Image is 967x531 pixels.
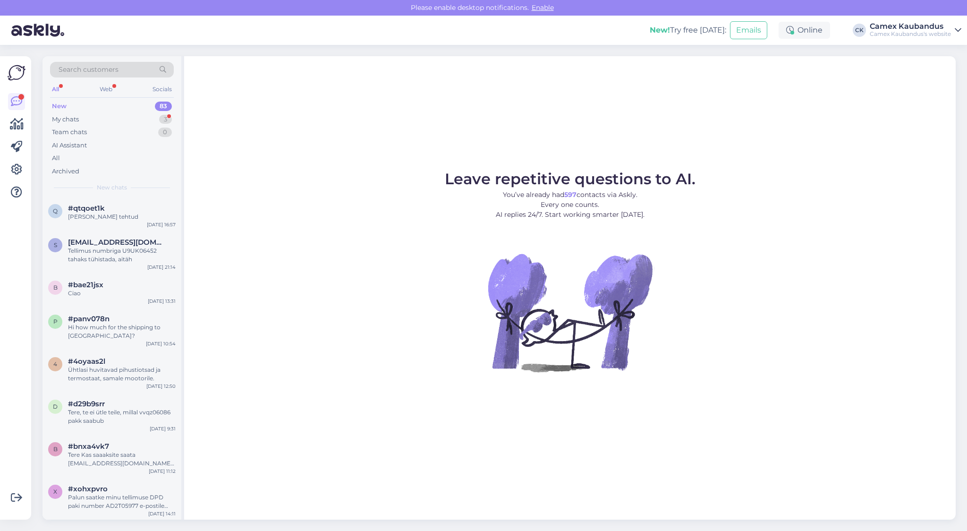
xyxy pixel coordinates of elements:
[68,323,176,340] div: Hi how much for the shipping to [GEOGRAPHIC_DATA]?
[53,445,58,453] span: b
[53,207,58,214] span: q
[146,383,176,390] div: [DATE] 12:50
[148,298,176,305] div: [DATE] 13:31
[68,357,105,366] span: #4oyaas2l
[53,403,58,410] span: d
[68,442,109,451] span: #bnxa4vk7
[445,190,696,220] p: You’ve already had contacts via Askly. Every one counts. AI replies 24/7. Start working smarter [...
[68,451,176,468] div: Tere Kas saaaksite saata [EMAIL_ADDRESS][DOMAIN_NAME] e-[PERSON_NAME] ka minu tellimuse arve: EWF...
[52,115,79,124] div: My chats
[68,400,105,408] span: #d29b9srr
[59,65,119,75] span: Search customers
[50,83,61,95] div: All
[155,102,172,111] div: 83
[650,26,670,34] b: New!
[68,289,176,298] div: Ciao
[146,340,176,347] div: [DATE] 10:54
[52,102,67,111] div: New
[53,360,57,368] span: 4
[870,23,961,38] a: Camex KaubandusCamex Kaubandus's website
[8,64,25,82] img: Askly Logo
[147,264,176,271] div: [DATE] 21:14
[870,30,951,38] div: Camex Kaubandus's website
[68,238,166,247] span: Sectorx5@hotmail.com
[68,204,105,213] span: #qtqoet1k
[148,510,176,517] div: [DATE] 14:11
[853,24,866,37] div: CK
[870,23,951,30] div: Camex Kaubandus
[68,408,176,425] div: Tere, te ei ütle teile, millal vvqz06086 pakk saabub
[53,488,57,495] span: x
[564,190,577,199] b: 597
[53,318,58,325] span: p
[529,3,557,12] span: Enable
[68,485,108,493] span: #xohxpvro
[98,83,114,95] div: Web
[68,213,176,221] div: [PERSON_NAME] tehtud
[68,281,103,289] span: #bae21jsx
[158,128,172,137] div: 0
[445,170,696,188] span: Leave repetitive questions to AI.
[151,83,174,95] div: Socials
[52,141,87,150] div: AI Assistant
[159,115,172,124] div: 3
[147,221,176,228] div: [DATE] 16:57
[730,21,767,39] button: Emails
[68,247,176,264] div: Tellimus numbriga U9UK06452 tahaks tühistada, aitäh
[52,154,60,163] div: All
[68,366,176,383] div: Ühtlasi huvitavad pihustiotsad ja termostaat, samale mootorile.
[53,284,58,291] span: b
[97,183,127,192] span: New chats
[68,493,176,510] div: Palun saatke minu tellimuse DPD paki number AD2T05977 e-postile [EMAIL_ADDRESS][DOMAIN_NAME]
[52,128,87,137] div: Team chats
[485,227,655,397] img: No Chat active
[52,167,79,176] div: Archived
[68,315,110,323] span: #panv078n
[54,241,57,248] span: S
[650,25,726,36] div: Try free [DATE]:
[779,22,830,39] div: Online
[150,425,176,432] div: [DATE] 9:31
[149,468,176,475] div: [DATE] 11:12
